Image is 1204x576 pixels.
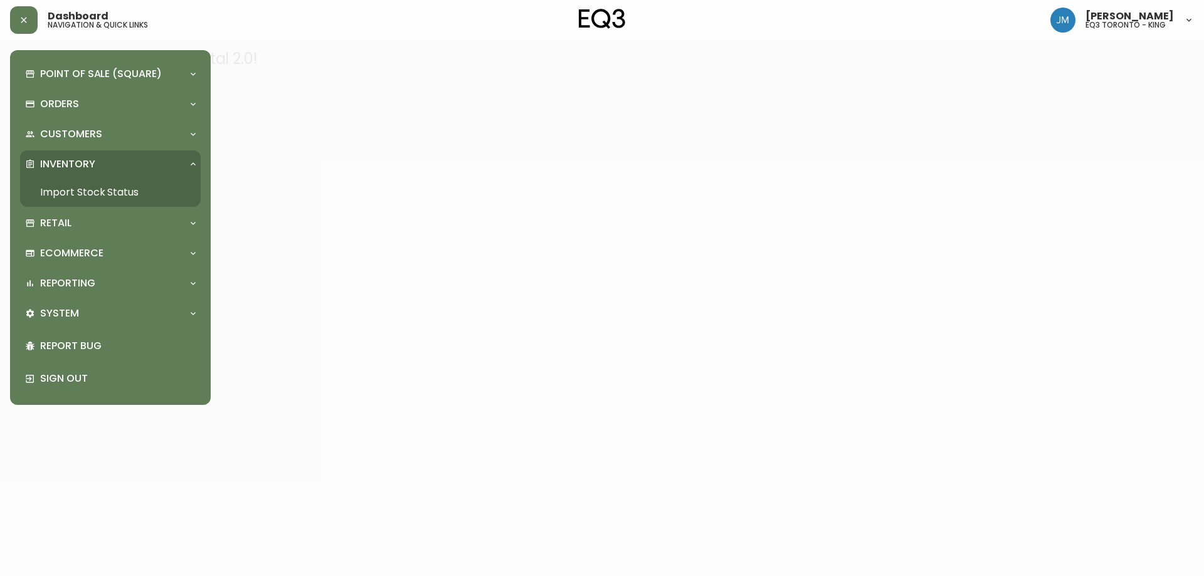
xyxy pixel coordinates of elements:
p: Orders [40,97,79,111]
p: Ecommerce [40,246,103,260]
p: Report Bug [40,339,196,353]
img: logo [579,9,625,29]
div: Point of Sale (Square) [20,60,201,88]
div: Report Bug [20,330,201,362]
p: Point of Sale (Square) [40,67,162,81]
div: System [20,300,201,327]
div: Ecommerce [20,239,201,267]
a: Import Stock Status [20,178,201,207]
p: System [40,306,79,320]
p: Sign Out [40,372,196,385]
div: Reporting [20,270,201,297]
div: Sign Out [20,362,201,395]
p: Reporting [40,276,95,290]
span: Dashboard [48,11,108,21]
div: Customers [20,120,201,148]
p: Inventory [40,157,95,171]
h5: eq3 toronto - king [1085,21,1166,29]
div: Inventory [20,150,201,178]
img: b88646003a19a9f750de19192e969c24 [1050,8,1075,33]
div: Orders [20,90,201,118]
p: Retail [40,216,71,230]
div: Retail [20,209,201,237]
h5: navigation & quick links [48,21,148,29]
p: Customers [40,127,102,141]
span: [PERSON_NAME] [1085,11,1174,21]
